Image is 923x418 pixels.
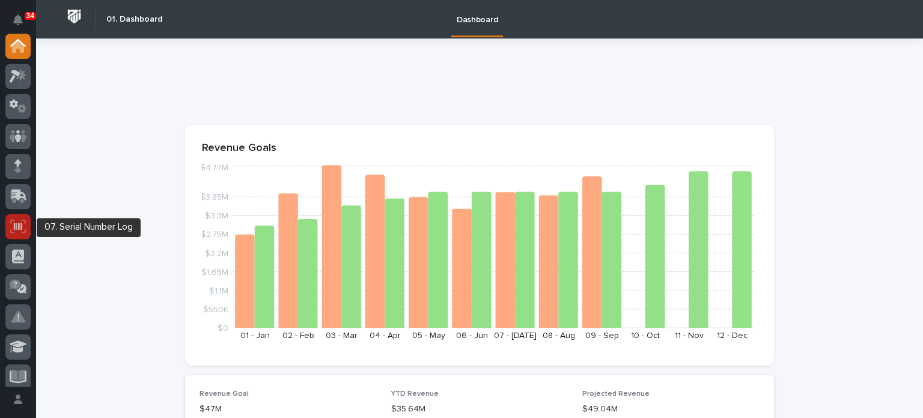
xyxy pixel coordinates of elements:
h2: 01. Dashboard [106,14,162,25]
text: 10 - Oct [631,331,660,340]
img: Workspace Logo [63,5,85,28]
tspan: $3.3M [205,212,228,220]
span: Revenue Goal [200,390,249,398]
p: $35.64M [391,403,568,416]
tspan: $1.1M [209,286,228,295]
tspan: $3.85M [200,193,228,201]
span: Projected Revenue [582,390,650,398]
tspan: $4.77M [200,164,228,172]
text: 01 - Jan [240,331,270,340]
tspan: $2.75M [201,230,228,239]
div: Notifications34 [15,14,31,34]
tspan: $1.65M [201,268,228,276]
p: $49.04M [582,403,760,416]
text: 08 - Aug [543,331,575,340]
text: 02 - Feb [282,331,314,340]
text: 05 - May [412,331,445,340]
text: 07 - [DATE] [494,331,537,340]
p: 34 [26,11,34,20]
p: $47M [200,403,377,416]
tspan: $2.2M [205,249,228,257]
tspan: $0 [218,324,228,333]
button: Notifications [5,7,31,32]
text: 04 - Apr [370,331,401,340]
text: 12 - Dec [717,331,748,340]
p: Revenue Goals [202,142,757,155]
tspan: $550K [203,305,228,313]
text: 11 - Nov [675,331,704,340]
text: 06 - Jun [456,331,488,340]
text: 09 - Sep [585,331,619,340]
text: 03 - Mar [326,331,358,340]
span: YTD Revenue [391,390,439,398]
